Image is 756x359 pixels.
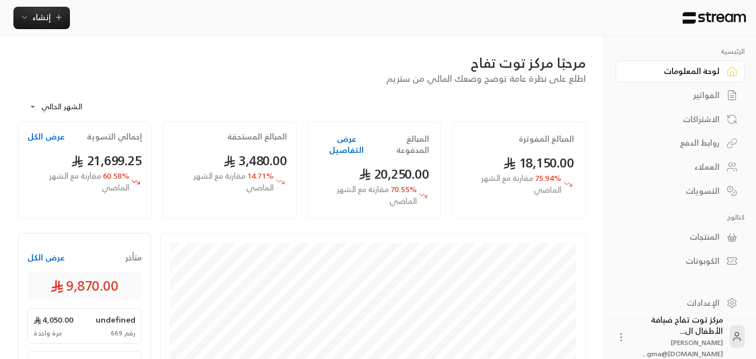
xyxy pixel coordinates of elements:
[464,172,562,196] span: 75.94 %
[616,47,745,56] p: الرئيسية
[630,137,720,148] div: روابط الدفع
[630,255,720,267] div: الكوبونات
[34,314,73,325] span: 4,050.00
[111,329,135,338] span: رقم 669
[616,226,745,248] a: المنتجات
[630,297,720,309] div: الإعدادات
[616,292,745,314] a: الإعدادات
[27,131,65,142] button: عرض الكل
[359,162,430,185] span: 20,250.00
[481,171,561,197] span: مقارنة مع الشهر الماضي
[503,151,574,174] span: 18,150.00
[18,54,586,72] div: مرحبًا مركز توت تفاح
[71,149,142,172] span: 21,699.25
[32,10,51,24] span: إنشاء
[630,185,720,197] div: التسويات
[630,90,720,101] div: الفواتير
[172,170,274,194] span: 14.71 %
[319,184,417,207] span: 70.55 %
[27,252,65,263] button: عرض الكل
[682,12,747,24] img: Logo
[50,277,119,295] span: 9,870.00
[616,213,745,222] p: كتالوج
[87,131,142,142] h2: إجمالي التسوية
[386,71,586,86] span: اطلع على نظرة عامة توضح وضعك المالي من ستريم
[24,92,107,122] div: الشهر الحالي
[633,314,723,359] div: مركز توت تفاح ضيافة الأطفال ال...
[616,156,745,178] a: العملاء
[616,85,745,106] a: الفواتير
[519,133,574,144] h2: المبالغ المفوترة
[616,60,745,82] a: لوحة المعلومات
[630,161,720,172] div: العملاء
[616,108,745,130] a: الاشتراكات
[34,329,62,338] span: مرة واحدة
[630,114,720,125] div: الاشتراكات
[227,131,287,142] h2: المبالغ المستحقة
[125,252,142,263] span: متأخر
[13,7,70,29] button: إنشاء
[616,180,745,202] a: التسويات
[49,169,129,194] span: مقارنة مع الشهر الماضي
[616,132,745,154] a: روابط الدفع
[96,314,135,325] span: undefined
[337,182,417,208] span: مقارنة مع الشهر الماضي
[319,133,374,156] button: عرض التفاصيل
[223,149,287,172] span: 3,480.00
[630,231,720,243] div: المنتجات
[194,169,274,194] span: مقارنة مع الشهر الماضي
[616,250,745,272] a: الكوبونات
[374,133,430,156] h2: المبالغ المدفوعة
[630,66,720,77] div: لوحة المعلومات
[27,170,129,194] span: 60.58 %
